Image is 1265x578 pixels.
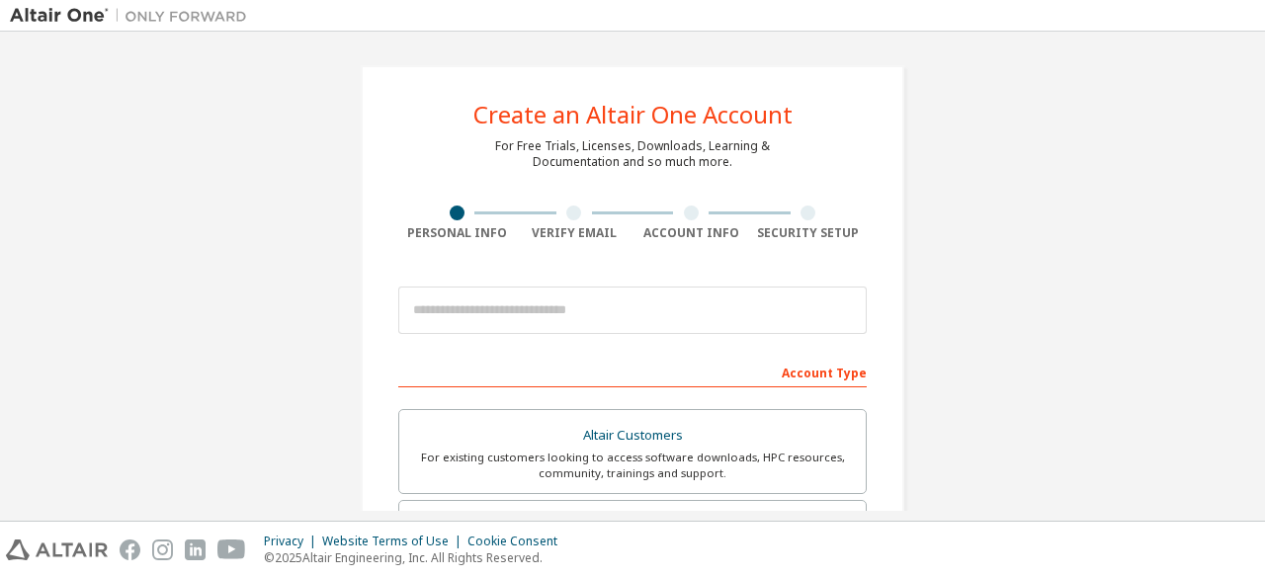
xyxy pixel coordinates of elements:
img: facebook.svg [120,539,140,560]
div: Verify Email [516,225,633,241]
div: Security Setup [750,225,868,241]
div: Account Type [398,356,867,387]
div: Cookie Consent [467,534,569,549]
div: Website Terms of Use [322,534,467,549]
img: Altair One [10,6,257,26]
img: instagram.svg [152,539,173,560]
div: Privacy [264,534,322,549]
div: Personal Info [398,225,516,241]
p: © 2025 Altair Engineering, Inc. All Rights Reserved. [264,549,569,566]
div: Altair Customers [411,422,854,450]
div: For existing customers looking to access software downloads, HPC resources, community, trainings ... [411,450,854,481]
img: youtube.svg [217,539,246,560]
div: Create an Altair One Account [473,103,793,126]
div: For Free Trials, Licenses, Downloads, Learning & Documentation and so much more. [495,138,770,170]
img: altair_logo.svg [6,539,108,560]
div: Account Info [632,225,750,241]
img: linkedin.svg [185,539,206,560]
